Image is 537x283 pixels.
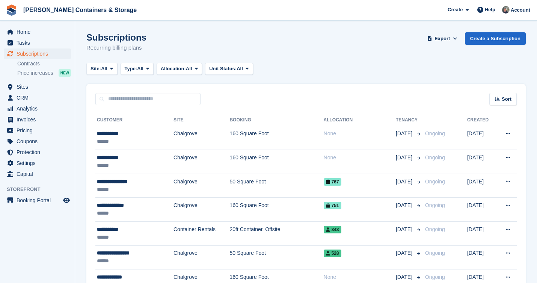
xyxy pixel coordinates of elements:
span: Analytics [17,103,62,114]
a: menu [4,38,71,48]
span: Capital [17,169,62,179]
button: Unit Status: All [205,63,253,75]
div: None [324,273,396,281]
span: [DATE] [396,178,414,186]
a: menu [4,82,71,92]
a: menu [4,103,71,114]
span: Invoices [17,114,62,125]
span: Pricing [17,125,62,136]
span: Ongoing [425,130,445,136]
td: 160 Square Foot [229,150,323,174]
a: menu [4,195,71,206]
span: Allocation: [161,65,186,73]
td: [DATE] [467,198,496,222]
a: menu [4,48,71,59]
span: Storefront [7,186,75,193]
a: menu [4,114,71,125]
div: None [324,130,396,138]
td: Chalgrove [173,150,229,174]
th: Booking [229,114,323,126]
span: Sort [502,95,511,103]
span: Ongoing [425,179,445,185]
a: menu [4,158,71,168]
td: Chalgrove [173,174,229,198]
span: Type: [125,65,137,73]
p: Recurring billing plans [86,44,146,52]
span: Protection [17,147,62,157]
a: Price increases NEW [17,69,71,77]
span: Ongoing [425,250,445,256]
a: menu [4,169,71,179]
th: Site [173,114,229,126]
span: [DATE] [396,273,414,281]
span: Account [511,6,530,14]
span: Export [434,35,450,42]
button: Type: All [121,63,154,75]
div: None [324,154,396,162]
a: menu [4,147,71,157]
span: All [101,65,107,73]
span: [DATE] [396,154,414,162]
th: Tenancy [396,114,422,126]
span: Ongoing [425,274,445,280]
td: 50 Square Foot [229,174,323,198]
a: [PERSON_NAME] Containers & Storage [20,4,140,16]
a: menu [4,125,71,136]
a: menu [4,27,71,37]
td: [DATE] [467,150,496,174]
a: Preview store [62,196,71,205]
td: 50 Square Foot [229,245,323,269]
span: 767 [324,178,341,186]
span: Coupons [17,136,62,147]
span: Ongoing [425,202,445,208]
td: Container Rentals [173,222,229,246]
span: 751 [324,202,341,209]
a: menu [4,92,71,103]
a: Create a Subscription [465,32,526,45]
img: Adam Greenhalgh [502,6,510,14]
td: Chalgrove [173,126,229,150]
span: Site: [91,65,101,73]
td: 160 Square Foot [229,198,323,222]
span: Create [448,6,463,14]
td: [DATE] [467,245,496,269]
td: 160 Square Foot [229,126,323,150]
td: Chalgrove [173,245,229,269]
span: [DATE] [396,201,414,209]
span: All [237,65,243,73]
button: Site: All [86,63,118,75]
span: All [137,65,143,73]
td: [DATE] [467,222,496,246]
span: CRM [17,92,62,103]
th: Created [467,114,496,126]
td: [DATE] [467,126,496,150]
a: Contracts [17,60,71,67]
td: Chalgrove [173,198,229,222]
h1: Subscriptions [86,32,146,42]
span: Settings [17,158,62,168]
th: Allocation [324,114,396,126]
span: 343 [324,226,341,233]
span: Price increases [17,70,53,77]
span: [DATE] [396,225,414,233]
span: Home [17,27,62,37]
span: Booking Portal [17,195,62,206]
span: Unit Status: [209,65,237,73]
td: [DATE] [467,174,496,198]
span: [DATE] [396,249,414,257]
button: Allocation: All [157,63,202,75]
span: Sites [17,82,62,92]
span: All [186,65,192,73]
span: Subscriptions [17,48,62,59]
span: Tasks [17,38,62,48]
span: [DATE] [396,130,414,138]
span: Ongoing [425,226,445,232]
img: stora-icon-8386f47178a22dfd0bd8f6a31ec36ba5ce8667c1dd55bd0f319d3a0aa187defe.svg [6,5,17,16]
span: 528 [324,250,341,257]
th: Customer [95,114,173,126]
span: Ongoing [425,154,445,160]
button: Export [426,32,459,45]
div: NEW [59,69,71,77]
span: Help [485,6,495,14]
td: 20ft Container. Offsite [229,222,323,246]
